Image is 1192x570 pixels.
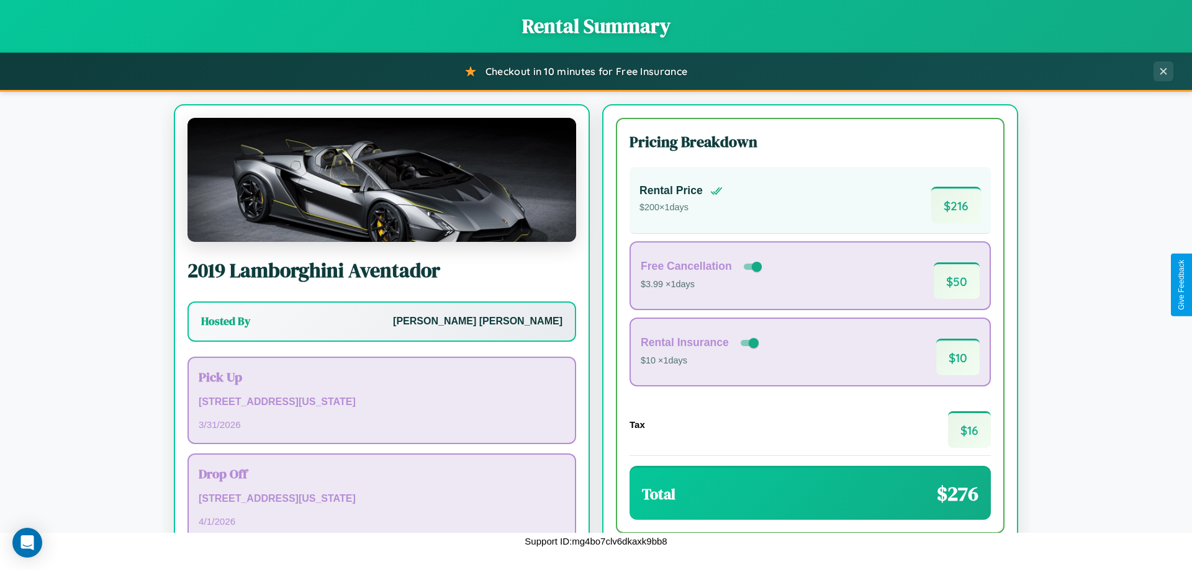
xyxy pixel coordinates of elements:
h3: Pricing Breakdown [630,131,991,152]
h4: Rental Insurance [641,336,729,349]
p: [STREET_ADDRESS][US_STATE] [199,393,565,411]
p: 4 / 1 / 2026 [199,513,565,530]
p: $10 × 1 days [641,353,761,369]
img: Lamborghini Aventador [187,118,576,242]
span: Checkout in 10 minutes for Free Insurance [485,65,687,78]
h4: Free Cancellation [641,260,732,273]
h1: Rental Summary [12,12,1180,40]
div: Open Intercom Messenger [12,528,42,558]
p: 3 / 31 / 2026 [199,416,565,433]
p: $ 200 × 1 days [639,200,723,216]
p: $3.99 × 1 days [641,277,764,293]
span: $ 50 [934,262,980,299]
span: $ 16 [948,411,991,448]
span: $ 216 [931,187,981,223]
p: [PERSON_NAME] [PERSON_NAME] [393,313,562,331]
span: $ 276 [937,480,978,507]
p: [STREET_ADDRESS][US_STATE] [199,490,565,508]
h3: Pick Up [199,368,565,386]
div: Give Feedback [1177,260,1186,310]
h4: Tax [630,419,645,430]
h3: Drop Off [199,465,565,483]
h2: 2019 Lamborghini Aventador [187,257,576,284]
h3: Total [642,484,675,504]
h4: Rental Price [639,184,703,197]
p: Support ID: mg4bo7clv6dkaxk9bb8 [525,533,667,550]
h3: Hosted By [201,314,250,329]
span: $ 10 [936,339,980,375]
